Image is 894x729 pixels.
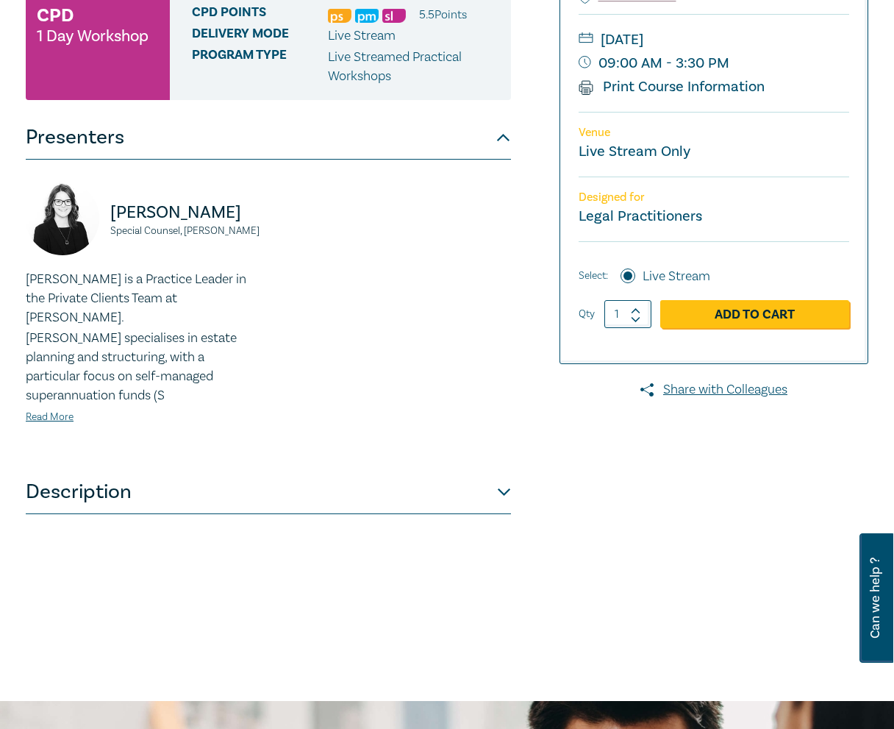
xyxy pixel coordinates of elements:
[579,51,849,75] small: 09:00 AM - 3:30 PM
[579,126,849,140] p: Venue
[110,226,260,236] small: Special Counsel, [PERSON_NAME]
[579,306,595,322] label: Qty
[192,48,328,86] span: Program type
[604,300,651,328] input: 1
[37,2,74,29] h3: CPD
[328,48,500,86] p: Live Streamed Practical Workshops
[192,5,328,24] span: CPD Points
[579,268,608,284] span: Select:
[382,9,406,23] img: Substantive Law
[26,329,260,405] p: [PERSON_NAME] specialises in estate planning and structuring, with a particular focus on self-man...
[868,542,882,654] span: Can we help ?
[26,270,260,327] p: [PERSON_NAME] is a Practice Leader in the Private Clients Team at [PERSON_NAME].
[559,380,868,399] a: Share with Colleagues
[579,207,702,226] small: Legal Practitioners
[579,77,765,96] a: Print Course Information
[110,201,260,224] p: [PERSON_NAME]
[643,267,710,286] label: Live Stream
[328,9,351,23] img: Professional Skills
[26,410,74,424] a: Read More
[328,27,396,44] span: Live Stream
[26,470,511,514] button: Description
[26,115,511,160] button: Presenters
[579,191,849,205] p: Designed for
[419,5,467,24] li: 5.5 Point s
[660,300,849,328] a: Add to Cart
[579,28,849,51] small: [DATE]
[26,182,99,255] img: https://s3.ap-southeast-2.amazonaws.com/leo-cussen-store-production-content/Contacts/Rowdy%20John...
[579,142,690,161] a: Live Stream Only
[192,26,328,46] span: Delivery Mode
[355,9,379,23] img: Practice Management & Business Skills
[37,29,149,43] small: 1 Day Workshop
